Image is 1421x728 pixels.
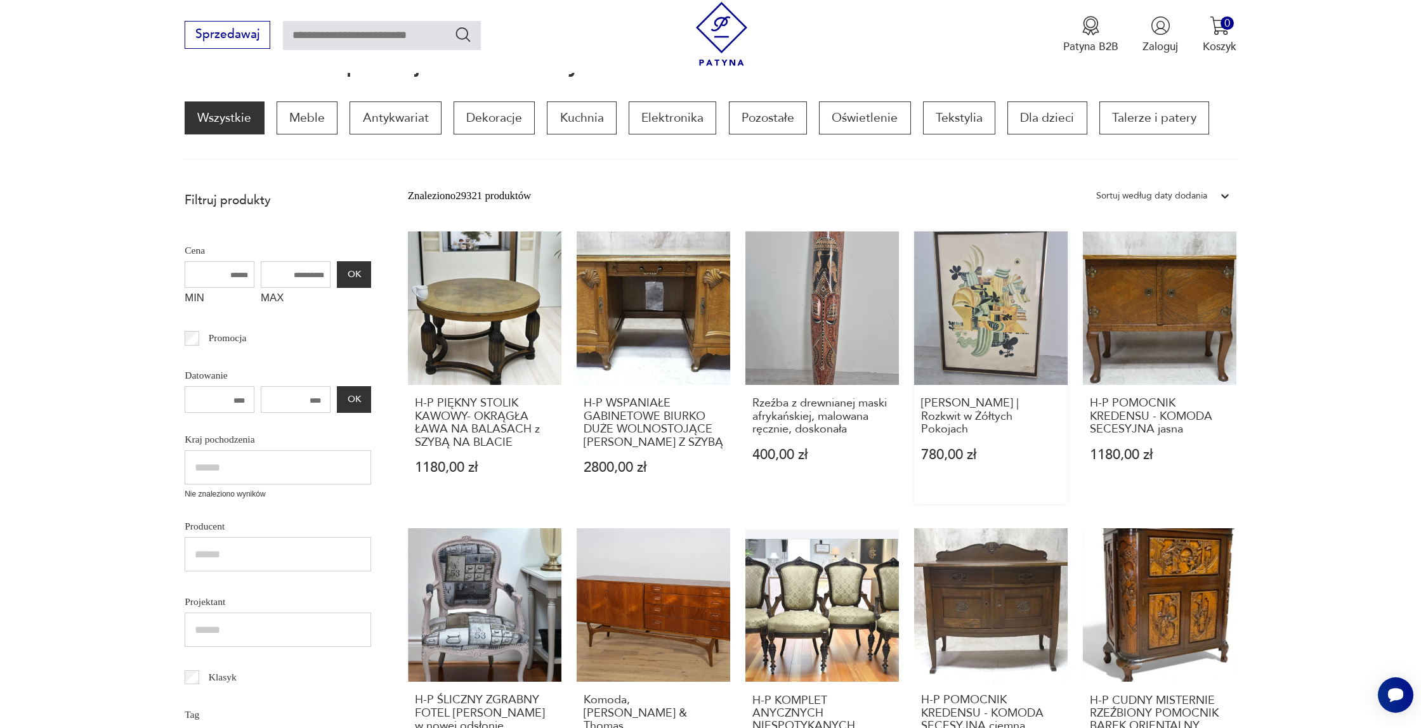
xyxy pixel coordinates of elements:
p: 2800,00 zł [584,461,723,474]
img: Ikona koszyka [1210,16,1229,36]
label: MAX [261,288,331,312]
div: Znaleziono 29321 produktów [408,188,531,204]
a: H-P POMOCNIK KREDENSU - KOMODA SECESYJNA jasnaH-P POMOCNIK KREDENSU - KOMODA SECESYJNA jasna1180,... [1083,231,1236,504]
h3: H-P POMOCNIK KREDENSU - KOMODA SECESYJNA jasna [1090,397,1229,436]
a: Talerze i patery [1099,101,1209,134]
a: Oświetlenie [819,101,910,134]
button: OK [337,386,371,413]
button: Zaloguj [1143,16,1178,54]
img: Ikona medalu [1081,16,1101,36]
div: 0 [1221,16,1234,30]
p: Projektant [185,594,371,610]
p: Klasyk [209,669,237,686]
a: Wszystkie [185,101,264,134]
button: Sprzedawaj [185,21,270,49]
a: H-P PIĘKNY STOLIK KAWOWY- OKRĄGŁA ŁAWA NA BALASACH z SZYBĄ NA BLACIEH-P PIĘKNY STOLIK KAWOWY- OKR... [408,231,561,504]
p: Datowanie [185,367,371,384]
a: Pozostałe [729,101,807,134]
a: Antykwariat [350,101,441,134]
p: Nie znaleziono wyników [185,488,371,500]
h3: H-P WSPANIAŁE GABINETOWE BIURKO DUŻE WOLNOSTOJĄCE [PERSON_NAME] Z SZYBĄ [584,397,723,449]
label: MIN [185,288,254,312]
p: 400,00 zł [752,448,892,462]
p: Filtruj produkty [185,192,371,209]
p: Patyna B2B [1063,39,1118,54]
p: 1180,00 zł [1090,448,1229,462]
a: Tekstylia [923,101,995,134]
img: Patyna - sklep z meblami i dekoracjami vintage [690,2,754,66]
p: Tag [185,706,371,723]
img: Ikonka użytkownika [1151,16,1170,36]
a: Elektronika [629,101,716,134]
a: Meble [277,101,337,134]
p: Koszyk [1203,39,1236,54]
iframe: Smartsupp widget button [1378,677,1413,713]
button: OK [337,261,371,288]
p: Zaloguj [1143,39,1178,54]
a: H-P WSPANIAŁE GABINETOWE BIURKO DUŻE WOLNOSTOJĄCE LUDWIK DĄB Z SZYBĄH-P WSPANIAŁE GABINETOWE BIUR... [577,231,730,504]
p: Kraj pochodzenia [185,431,371,448]
a: Dla dzieci [1007,101,1087,134]
p: Cena [185,242,371,259]
button: Patyna B2B [1063,16,1118,54]
a: Kuchnia [547,101,616,134]
a: Sprzedawaj [185,30,270,41]
p: 1180,00 zł [415,461,554,474]
a: Rzeźba z drewnianej maski afrykańskiej, malowana ręcznie, doskonałaRzeźba z drewnianej maski afry... [745,231,899,504]
h3: H-P PIĘKNY STOLIK KAWOWY- OKRĄGŁA ŁAWA NA BALASACH z SZYBĄ NA BLACIE [415,397,554,449]
a: Dekoracje [454,101,535,134]
p: Promocja [209,330,247,346]
h1: Pełna oferta sklepu - najnowsze produkty [185,56,579,77]
div: Sortuj według daty dodania [1096,188,1207,204]
h3: [PERSON_NAME] | Rozkwit w Żółtych Pokojach [921,397,1061,436]
p: 780,00 zł [921,448,1061,462]
button: Szukaj [454,25,473,44]
a: Alfred Klosowski | Rozkwit w Żółtych Pokojach[PERSON_NAME] | Rozkwit w Żółtych Pokojach780,00 zł [914,231,1068,504]
a: Ikona medaluPatyna B2B [1063,16,1118,54]
button: 0Koszyk [1203,16,1236,54]
p: Producent [185,518,371,535]
h3: Rzeźba z drewnianej maski afrykańskiej, malowana ręcznie, doskonała [752,397,892,436]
